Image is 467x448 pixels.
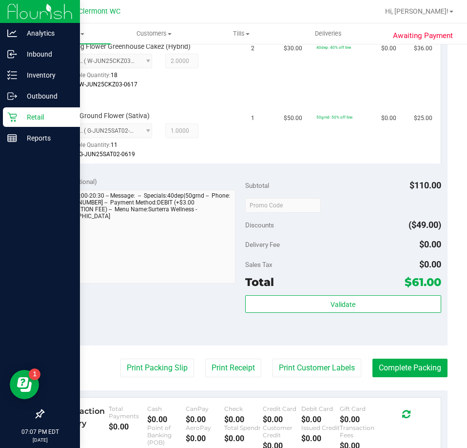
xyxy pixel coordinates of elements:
span: FT 7g Ground Flower (Sativa) [61,111,150,121]
div: $0.00 [186,415,224,424]
div: Point of Banking (POB) [147,424,186,446]
span: 50grnd: 50% off line [316,115,352,120]
p: Analytics [17,27,76,39]
button: Validate [245,295,441,313]
div: $0.00 [301,434,340,443]
span: Awaiting Payment [393,30,453,41]
div: $0.00 [301,415,340,424]
span: 2 [251,44,254,53]
span: 18 [111,72,117,79]
inline-svg: Reports [7,133,17,143]
button: Print Packing Slip [120,359,194,377]
a: Deliveries [285,23,372,44]
span: Sales Tax [245,261,272,268]
span: Delivery Fee [245,241,280,248]
p: Outbound [17,90,76,102]
span: Total [245,275,274,289]
span: W-JUN25CKZ03-0617 [79,81,137,88]
div: $0.00 [224,415,263,424]
p: Inbound [17,48,76,60]
input: Promo Code [245,198,321,213]
div: Customer Credit [263,424,301,439]
a: Customers [111,23,198,44]
button: Print Receipt [205,359,261,377]
p: 07:07 PM EDT [4,428,76,436]
span: Validate [331,301,355,308]
div: $0.00 [186,434,224,443]
span: $36.00 [414,44,432,53]
p: Inventory [17,69,76,81]
div: Total Spendr [224,424,263,431]
span: $0.00 [419,239,441,249]
inline-svg: Analytics [7,28,17,38]
span: 11 [111,142,117,148]
span: Discounts [245,216,274,234]
span: $50.00 [284,114,302,123]
span: Hi, [PERSON_NAME]! [385,7,448,15]
iframe: Resource center unread badge [29,368,40,380]
div: Total Payments [109,405,147,420]
span: Clermont WC [78,7,120,16]
span: Customers [111,29,197,38]
div: Check [224,405,263,412]
span: Subtotal [245,182,269,189]
p: [DATE] [4,436,76,444]
p: Reports [17,132,76,144]
span: ($49.00) [409,220,441,230]
button: Complete Packing [372,359,448,377]
span: $110.00 [409,180,441,190]
div: CanPay [186,405,224,412]
div: Available Quantity: [61,138,157,157]
span: $25.00 [414,114,432,123]
div: $0.00 [224,434,263,443]
inline-svg: Inbound [7,49,17,59]
div: Transaction Fees [340,424,378,439]
inline-svg: Outbound [7,91,17,101]
p: Retail [17,111,76,123]
span: Deliveries [302,29,355,38]
span: $0.00 [381,44,396,53]
span: $0.00 [419,259,441,269]
div: Issued Credit [301,424,340,431]
span: G-JUN25SAT02-0619 [79,151,135,158]
div: $0.00 [263,415,301,424]
button: Print Customer Labels [272,359,361,377]
span: $30.00 [284,44,302,53]
span: $61.00 [405,275,441,289]
div: Debit Card [301,405,340,412]
div: $0.00 [109,422,147,431]
div: $0.00 [340,415,378,424]
span: 1 [251,114,254,123]
span: FD 3.5g Flower Greenhouse Cakez (Hybrid) [61,42,191,51]
div: $0.00 [147,415,186,424]
div: AeroPay [186,424,224,431]
inline-svg: Retail [7,112,17,122]
div: Available Quantity: [61,68,157,87]
span: 40dep: 40% off line [316,45,351,50]
span: $0.00 [381,114,396,123]
div: Cash [147,405,186,412]
inline-svg: Inventory [7,70,17,80]
div: Gift Card [340,405,378,412]
div: Credit Card [263,405,301,412]
iframe: Resource center [10,370,39,399]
